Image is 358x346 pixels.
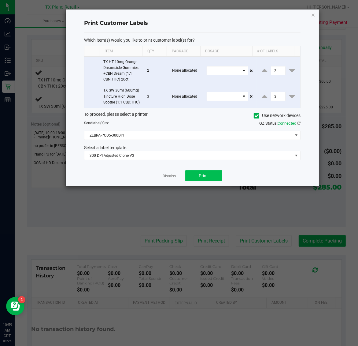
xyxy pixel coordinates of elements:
td: 2 [143,57,168,85]
span: ZEBRA-POD5-300DPI [84,131,293,140]
th: # of labels [252,46,295,57]
span: QZ Status: [259,121,301,126]
iframe: Resource center [6,297,24,315]
th: Qty [142,46,167,57]
th: Dosage [200,46,252,57]
span: 300 DPI Adjusted Clone V3 [84,151,293,160]
button: Print [185,170,222,181]
span: Send to: [84,121,109,125]
label: Use network devices [254,112,301,119]
div: Select a label template. [79,145,305,151]
a: Dismiss [163,174,176,179]
p: Which item(s) would you like to print customer label(s) for? [84,37,301,43]
span: Print [199,173,208,178]
td: TX SW 30ml (600mg) Tincture High Dose Soothe (1:1 CBD:THC) [100,85,144,108]
th: Item [100,46,142,57]
div: To proceed, please select a printer. [79,111,305,120]
td: None allocated [169,57,203,85]
h4: Print Customer Labels [84,19,301,27]
span: Connected [278,121,296,126]
iframe: Resource center unread badge [18,296,25,303]
td: None allocated [169,85,203,108]
td: TX HT 10mg Orange Dreamsicle Gummies +CBN Dream (1:1 CBN:THC) 20ct [100,57,144,85]
span: label(s) [92,121,105,125]
th: Package [167,46,200,57]
td: 3 [143,85,168,108]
